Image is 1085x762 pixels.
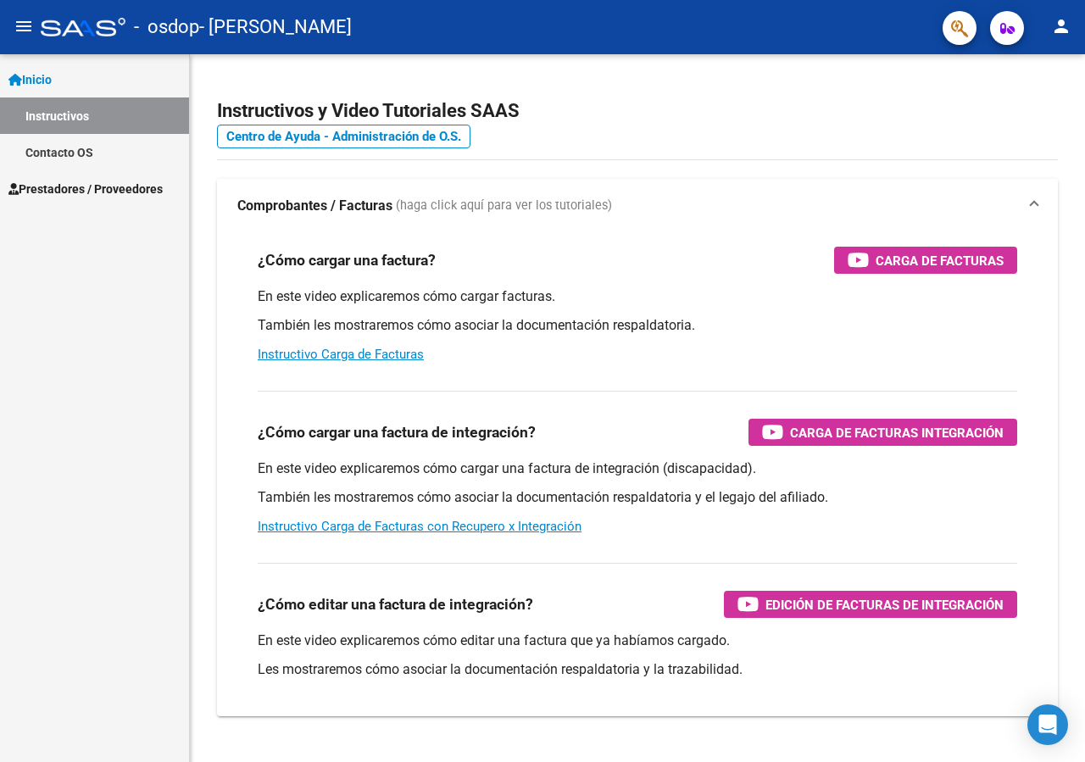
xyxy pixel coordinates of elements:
p: En este video explicaremos cómo editar una factura que ya habíamos cargado. [258,631,1017,650]
span: Carga de Facturas Integración [790,422,1004,443]
h3: ¿Cómo cargar una factura de integración? [258,420,536,444]
span: Carga de Facturas [876,250,1004,271]
mat-expansion-panel-header: Comprobantes / Facturas (haga click aquí para ver los tutoriales) [217,179,1058,233]
span: - [PERSON_NAME] [199,8,352,46]
p: Les mostraremos cómo asociar la documentación respaldatoria y la trazabilidad. [258,660,1017,679]
p: En este video explicaremos cómo cargar una factura de integración (discapacidad). [258,459,1017,478]
span: (haga click aquí para ver los tutoriales) [396,197,612,215]
span: - osdop [134,8,199,46]
button: Carga de Facturas [834,247,1017,274]
h3: ¿Cómo cargar una factura? [258,248,436,272]
a: Centro de Ayuda - Administración de O.S. [217,125,470,148]
div: Comprobantes / Facturas (haga click aquí para ver los tutoriales) [217,233,1058,716]
strong: Comprobantes / Facturas [237,197,392,215]
span: Edición de Facturas de integración [765,594,1004,615]
span: Inicio [8,70,52,89]
mat-icon: menu [14,16,34,36]
a: Instructivo Carga de Facturas con Recupero x Integración [258,519,581,534]
a: Instructivo Carga de Facturas [258,347,424,362]
p: En este video explicaremos cómo cargar facturas. [258,287,1017,306]
div: Open Intercom Messenger [1027,704,1068,745]
h2: Instructivos y Video Tutoriales SAAS [217,95,1058,127]
p: También les mostraremos cómo asociar la documentación respaldatoria. [258,316,1017,335]
h3: ¿Cómo editar una factura de integración? [258,592,533,616]
button: Edición de Facturas de integración [724,591,1017,618]
span: Prestadores / Proveedores [8,180,163,198]
p: También les mostraremos cómo asociar la documentación respaldatoria y el legajo del afiliado. [258,488,1017,507]
mat-icon: person [1051,16,1071,36]
button: Carga de Facturas Integración [748,419,1017,446]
